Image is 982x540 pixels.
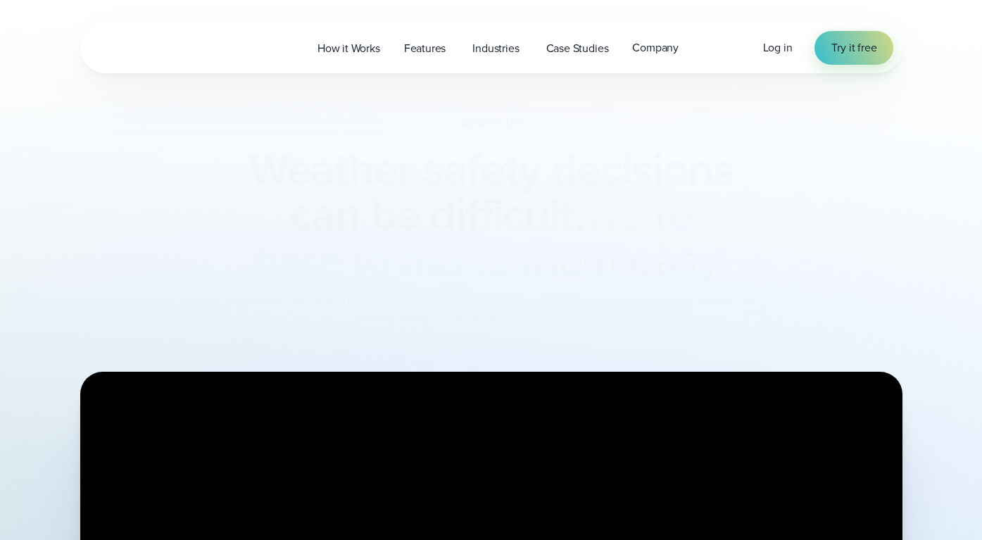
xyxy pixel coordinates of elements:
a: How it Works [306,34,392,63]
span: Case Studies [546,40,609,57]
span: Industries [472,40,519,57]
a: Case Studies [534,34,621,63]
span: How it Works [317,40,380,57]
span: Features [404,40,446,57]
a: Log in [763,39,793,56]
span: Try it free [831,39,876,56]
span: Company [632,39,679,56]
a: Try it free [814,31,893,65]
